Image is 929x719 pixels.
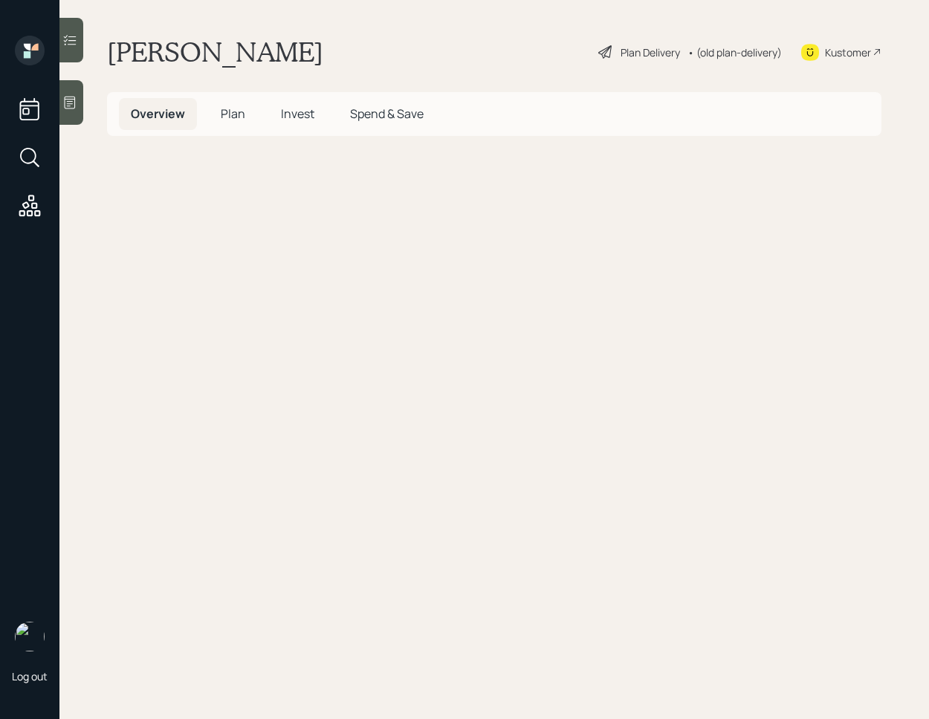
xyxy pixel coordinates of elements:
[687,45,782,60] div: • (old plan-delivery)
[131,105,185,122] span: Overview
[281,105,314,122] span: Invest
[221,105,245,122] span: Plan
[15,622,45,651] img: retirable_logo.png
[12,669,48,683] div: Log out
[107,36,323,68] h1: [PERSON_NAME]
[350,105,424,122] span: Spend & Save
[621,45,680,60] div: Plan Delivery
[825,45,871,60] div: Kustomer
